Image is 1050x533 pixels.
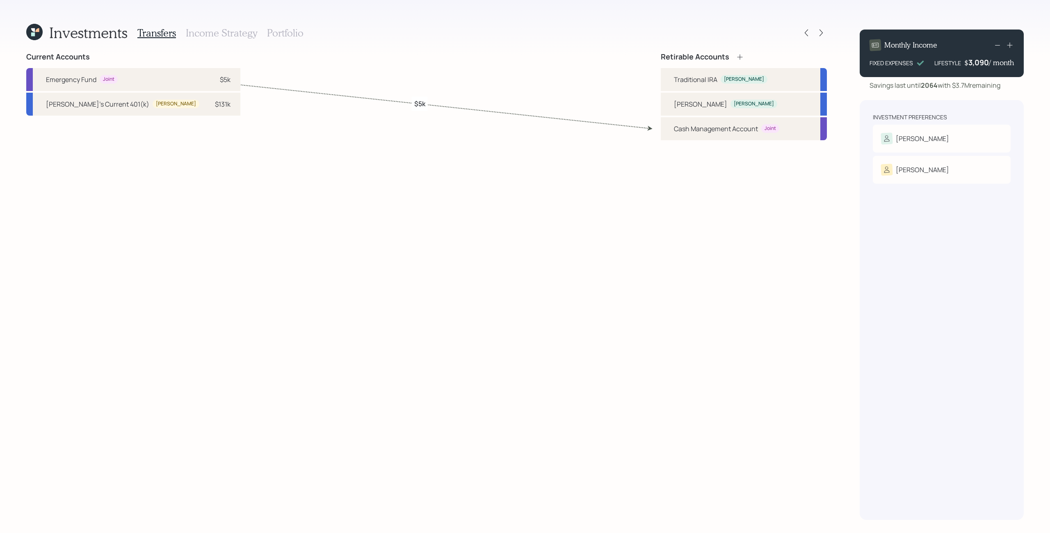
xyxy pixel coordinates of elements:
[765,125,776,132] div: Joint
[414,99,425,108] label: $5k
[220,75,231,84] div: $5k
[674,99,727,109] div: [PERSON_NAME]
[215,99,231,109] div: $131k
[921,81,938,90] b: 2064
[26,52,90,61] h4: Current Accounts
[186,27,257,39] h3: Income Strategy
[870,80,1000,90] div: Savings last until with $3.7M remaining
[989,58,1014,67] h4: / month
[674,124,758,134] div: Cash Management Account
[103,76,114,83] div: Joint
[267,27,304,39] h3: Portfolio
[661,52,729,61] h4: Retirable Accounts
[964,58,968,67] h4: $
[870,59,913,67] div: FIXED EXPENSES
[896,165,949,175] div: [PERSON_NAME]
[934,59,961,67] div: LIFESTYLE
[46,99,149,109] div: [PERSON_NAME]'s Current 401(k)
[896,134,949,143] div: [PERSON_NAME]
[734,100,774,107] div: [PERSON_NAME]
[873,113,947,121] div: Investment Preferences
[46,75,96,84] div: Emergency Fund
[674,75,717,84] div: Traditional IRA
[156,100,196,107] div: [PERSON_NAME]
[884,41,937,50] h4: Monthly Income
[724,76,764,83] div: [PERSON_NAME]
[137,27,176,39] h3: Transfers
[49,24,128,41] h1: Investments
[968,57,989,67] div: 3,090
